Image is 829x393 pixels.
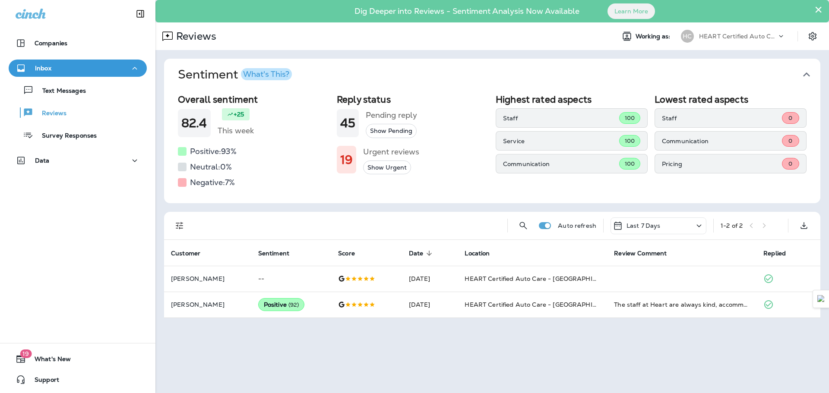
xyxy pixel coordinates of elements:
[625,137,635,145] span: 100
[171,59,827,91] button: SentimentWhat's This?
[366,108,417,122] h5: Pending reply
[9,35,147,52] button: Companies
[626,222,661,229] p: Last 7 Days
[662,138,782,145] p: Communication
[329,10,604,13] p: Dig Deeper into Reviews - Sentiment Analysis Now Available
[26,376,59,387] span: Support
[171,217,188,234] button: Filters
[128,5,152,22] button: Collapse Sidebar
[662,115,782,122] p: Staff
[503,115,619,122] p: Staff
[173,30,216,43] p: Reviews
[337,94,489,105] h2: Reply status
[9,104,147,122] button: Reviews
[465,301,620,308] span: HEART Certified Auto Care - [GEOGRAPHIC_DATA]
[515,217,532,234] button: Search Reviews
[503,138,619,145] p: Service
[363,145,419,159] h5: Urgent reviews
[258,298,305,311] div: Positive
[338,250,355,257] span: Score
[614,249,678,257] span: Review Comment
[190,145,237,158] h5: Positive: 93 %
[625,160,635,167] span: 100
[20,349,32,358] span: 19
[35,65,51,72] p: Inbox
[181,116,207,130] h1: 82.4
[243,70,289,78] div: What's This?
[251,266,332,292] td: --
[681,30,694,43] div: HC
[814,3,823,16] button: Close
[655,94,807,105] h2: Lowest rated aspects
[9,371,147,388] button: Support
[363,160,411,175] button: Show Urgent
[465,275,620,283] span: HEART Certified Auto Care - [GEOGRAPHIC_DATA]
[788,114,792,122] span: 0
[171,250,200,257] span: Customer
[26,355,71,366] span: What's New
[34,87,86,95] p: Text Messages
[190,160,232,174] h5: Neutral: 0 %
[33,132,97,140] p: Survey Responses
[409,250,424,257] span: Date
[625,114,635,122] span: 100
[33,110,66,118] p: Reviews
[614,250,667,257] span: Review Comment
[171,301,244,308] p: [PERSON_NAME]
[340,116,355,130] h1: 45
[763,249,797,257] span: Replied
[465,250,490,257] span: Location
[171,249,212,257] span: Customer
[9,126,147,144] button: Survey Responses
[409,249,435,257] span: Date
[614,300,750,309] div: The staff at Heart are always kind, accommodating, and honest with everything when we bring our c...
[558,222,596,229] p: Auto refresh
[258,250,289,257] span: Sentiment
[9,60,147,77] button: Inbox
[218,124,254,138] h5: This week
[503,160,619,167] p: Communication
[338,249,366,257] span: Score
[241,68,292,80] button: What's This?
[699,33,777,40] p: HEART Certified Auto Care
[608,3,655,19] button: Learn More
[788,160,792,167] span: 0
[35,157,50,164] p: Data
[190,176,235,189] h5: Negative: 7 %
[402,292,458,318] td: [DATE]
[721,222,743,229] div: 1 - 2 of 2
[817,295,825,303] img: Detect Auto
[402,266,458,292] td: [DATE]
[9,350,147,368] button: 19What's New
[9,81,147,99] button: Text Messages
[636,33,672,40] span: Working as:
[662,160,782,167] p: Pricing
[465,249,501,257] span: Location
[288,301,299,308] span: ( 92 )
[178,94,330,105] h2: Overall sentiment
[164,91,820,203] div: SentimentWhat's This?
[496,94,648,105] h2: Highest rated aspects
[795,217,813,234] button: Export as CSV
[35,40,67,47] p: Companies
[234,110,244,119] p: +25
[340,153,353,167] h1: 19
[763,250,786,257] span: Replied
[258,249,301,257] span: Sentiment
[178,67,292,82] h1: Sentiment
[9,152,147,169] button: Data
[171,275,244,282] p: [PERSON_NAME]
[366,124,417,138] button: Show Pending
[788,137,792,145] span: 0
[805,28,820,44] button: Settings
